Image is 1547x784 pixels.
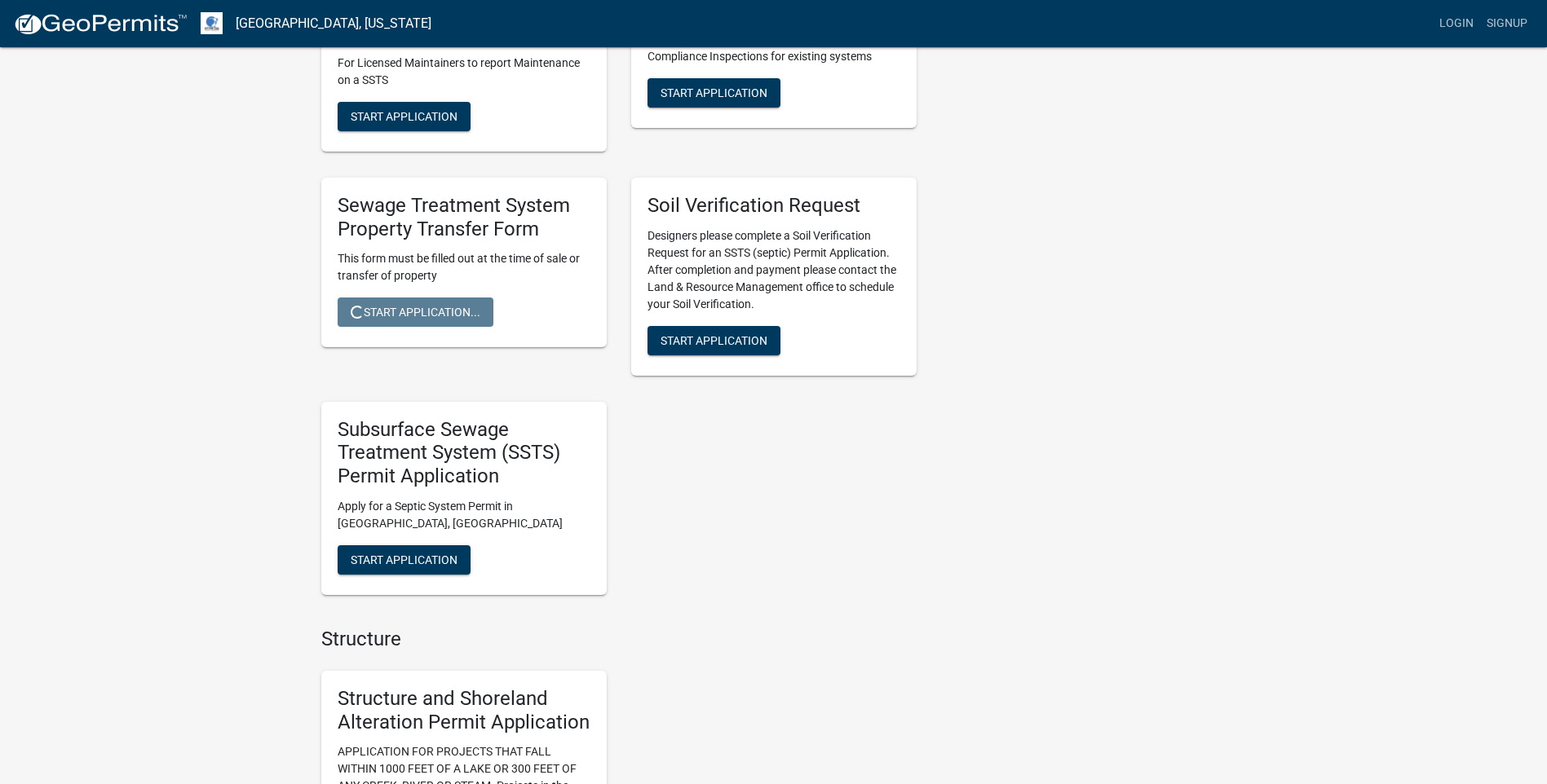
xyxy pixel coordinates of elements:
[338,102,471,131] button: Start Application
[338,194,590,241] h5: Sewage Treatment System Property Transfer Form
[321,628,917,651] h4: Structure
[648,31,900,65] p: This form must be filled out to submit MPCA Compliance Inspections for existing systems
[648,227,900,313] p: Designers please complete a Soil Verification Request for an SSTS (septic) Permit Application. Af...
[1433,8,1480,39] a: Login
[648,326,780,355] button: Start Application
[648,78,780,108] button: Start Application
[338,545,471,575] button: Start Application
[351,109,457,122] span: Start Application
[338,418,590,488] h5: Subsurface Sewage Treatment System (SSTS) Permit Application
[661,86,767,99] span: Start Application
[1480,8,1534,39] a: Signup
[338,297,493,327] button: Start Application...
[351,306,480,319] span: Start Application...
[338,687,590,734] h5: Structure and Shoreland Alteration Permit Application
[338,498,590,532] p: Apply for a Septic System Permit in [GEOGRAPHIC_DATA], [GEOGRAPHIC_DATA]
[661,333,767,346] span: Start Application
[338,250,590,284] p: This form must be filled out at the time of sale or transfer of property
[236,10,431,37] a: [GEOGRAPHIC_DATA], [US_STATE]
[648,194,900,218] h5: Soil Verification Request
[201,12,223,34] img: Otter Tail County, Minnesota
[351,553,457,566] span: Start Application
[338,55,590,89] p: For Licensed Maintainers to report Maintenance on a SSTS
